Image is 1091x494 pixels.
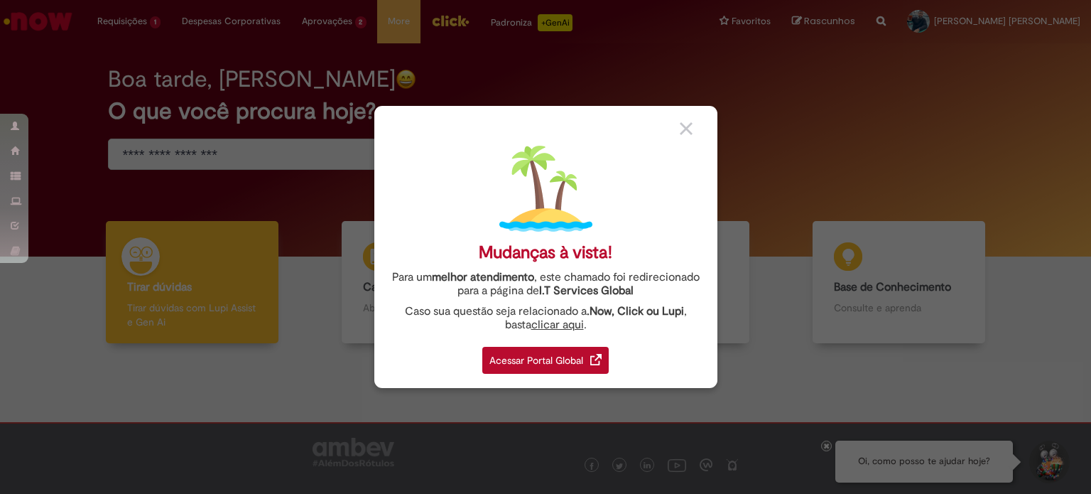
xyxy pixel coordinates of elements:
[531,310,584,332] a: clicar aqui
[539,276,634,298] a: I.T Services Global
[680,122,693,135] img: close_button_grey.png
[432,270,534,284] strong: melhor atendimento
[482,347,609,374] div: Acessar Portal Global
[499,142,592,235] img: island.png
[385,271,707,298] div: Para um , este chamado foi redirecionado para a página de
[479,242,612,263] div: Mudanças à vista!
[482,339,609,374] a: Acessar Portal Global
[590,354,602,365] img: redirect_link.png
[587,304,684,318] strong: .Now, Click ou Lupi
[385,305,707,332] div: Caso sua questão seja relacionado a , basta .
